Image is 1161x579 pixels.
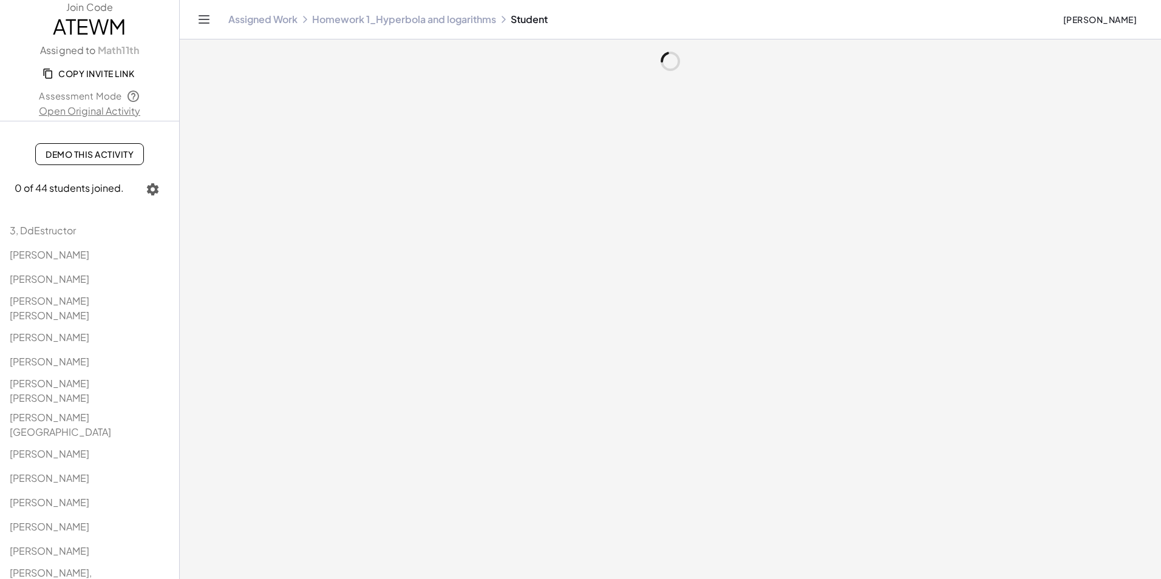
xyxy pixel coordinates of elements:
span: [PERSON_NAME] [10,447,89,460]
span: Copy Invite Link [45,68,134,79]
span: 3, DdEstructor [10,224,76,237]
span: [PERSON_NAME] [10,355,89,368]
span: [PERSON_NAME] [10,273,89,285]
span: Demo This Activity [46,149,134,160]
span: [PERSON_NAME] [PERSON_NAME] [10,377,89,404]
span: [PERSON_NAME] [10,248,89,261]
span: [PERSON_NAME][GEOGRAPHIC_DATA] [10,411,111,438]
span: [PERSON_NAME] [10,496,89,509]
a: Homework 1_Hyperbola and logarithms [312,13,496,25]
a: Math11th [96,44,139,58]
span: [PERSON_NAME] [10,544,89,557]
a: Assigned Work [228,13,298,25]
span: [PERSON_NAME] [10,520,89,533]
span: [PERSON_NAME] [10,331,89,344]
button: Toggle navigation [194,10,214,29]
span: [PERSON_NAME] [PERSON_NAME] [10,294,89,322]
button: Copy Invite Link [35,63,144,84]
span: 0 of 44 students joined. [15,181,124,194]
label: Assigned to [40,44,139,58]
button: [PERSON_NAME] [1053,8,1146,30]
span: [PERSON_NAME] [1063,14,1137,25]
span: [PERSON_NAME] [10,472,89,484]
a: Demo This Activity [35,143,144,165]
